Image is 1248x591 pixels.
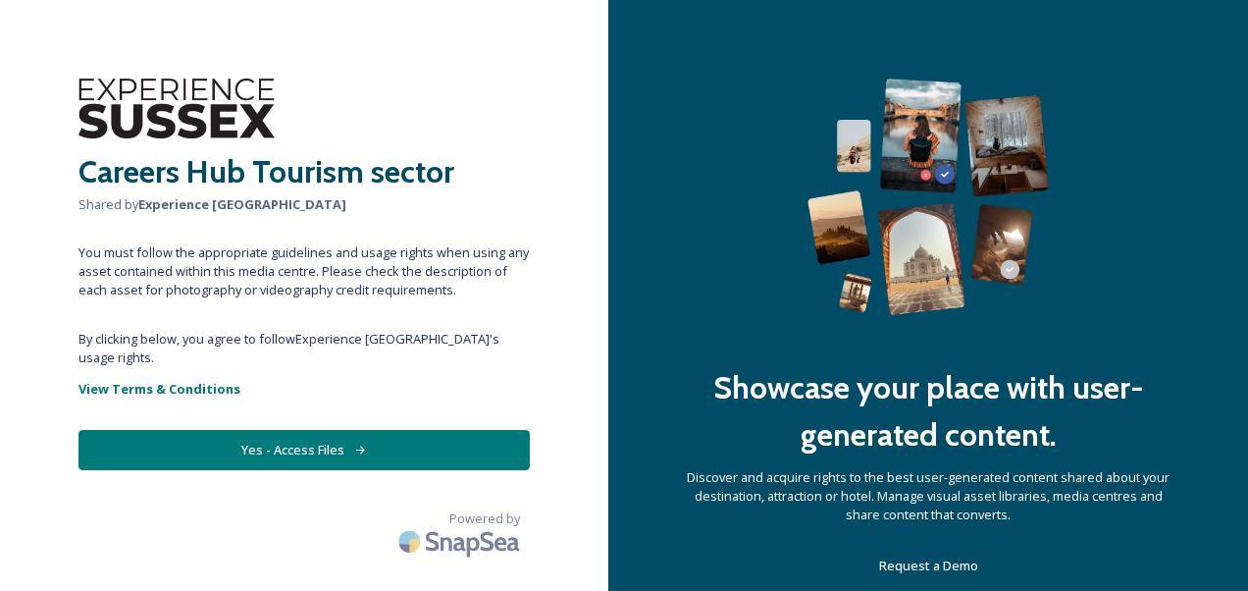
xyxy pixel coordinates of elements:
[879,557,978,574] span: Request a Demo
[392,518,530,564] img: SnapSea Logo
[807,79,1049,315] img: 63b42ca75bacad526042e722_Group%20154-p-800.png
[78,243,530,300] span: You must follow the appropriate guidelines and usage rights when using any asset contained within...
[138,195,346,213] strong: Experience [GEOGRAPHIC_DATA]
[78,195,530,214] span: Shared by
[78,79,275,138] img: WSCC%20ES%20Logo%20-%20Primary%20-%20Black.png
[78,430,530,470] button: Yes - Access Files
[78,330,530,367] span: By clicking below, you agree to follow Experience [GEOGRAPHIC_DATA] 's usage rights.
[687,468,1170,525] span: Discover and acquire rights to the best user-generated content shared about your destination, att...
[879,554,978,577] a: Request a Demo
[449,510,520,528] span: Powered by
[687,364,1170,458] h2: Showcase your place with user-generated content.
[78,148,530,195] h2: Careers Hub Tourism sector
[78,377,530,401] a: View Terms & Conditions
[78,380,240,398] strong: View Terms & Conditions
